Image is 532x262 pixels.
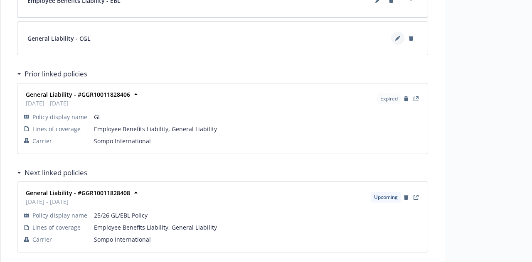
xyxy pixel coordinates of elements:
span: General Liability - CGL [27,34,91,43]
span: Expired [380,95,398,103]
strong: General Liability - #GGR10011828408 [26,189,130,197]
span: [DATE] - [DATE] [26,99,130,108]
strong: General Liability - #GGR10011828406 [26,91,130,98]
span: Carrier [32,137,52,145]
h3: Prior linked policies [25,69,87,79]
span: Sompo International [94,235,421,244]
span: Lines of coverage [32,125,81,133]
h3: Next linked policies [25,167,87,178]
span: Employee Benefits Liability, General Liability [94,223,421,232]
span: Sompo International [94,137,421,145]
span: Policy display name [32,211,87,220]
span: Carrier [32,235,52,244]
span: Employee Benefits Liability, General Liability [94,125,421,133]
div: Prior linked policies [17,69,87,79]
span: 25/26 GL/EBL Policy [94,211,421,220]
a: View Policy [411,192,421,202]
a: View Policy [411,94,421,104]
span: Policy display name [32,113,87,121]
span: GL [94,113,421,121]
div: Next linked policies [17,167,87,178]
span: Lines of coverage [32,223,81,232]
span: Upcoming [374,193,398,201]
span: [DATE] - [DATE] [26,197,130,206]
